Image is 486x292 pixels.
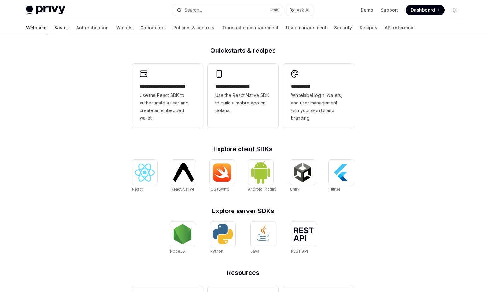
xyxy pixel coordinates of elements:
[215,92,271,114] span: Use the React Native SDK to build a mobile app on Solana.
[253,224,273,244] img: Java
[269,8,279,13] span: Ctrl K
[132,160,157,193] a: ReactReact
[213,224,233,244] img: Python
[385,20,415,35] a: API reference
[171,160,196,193] a: React NativeReact Native
[251,249,259,253] span: Java
[140,92,195,122] span: Use the React SDK to authenticate a user and create an embedded wallet.
[248,187,276,192] span: Android (Kotlin)
[248,160,276,193] a: Android (Kotlin)Android (Kotlin)
[184,6,202,14] div: Search...
[292,162,313,182] img: Unity
[381,7,398,13] a: Support
[132,208,354,214] h2: Explore server SDKs
[334,20,352,35] a: Security
[297,7,309,13] span: Ask AI
[290,160,315,193] a: UnityUnity
[210,160,235,193] a: iOS (Swift)iOS (Swift)
[140,20,166,35] a: Connectors
[172,224,193,244] img: NodeJS
[172,4,283,16] button: Search...CtrlK
[286,20,327,35] a: User management
[171,187,194,192] span: React Native
[26,20,47,35] a: Welcome
[291,222,316,254] a: REST APIREST API
[54,20,69,35] a: Basics
[283,64,354,128] a: **** *****Whitelabel login, wallets, and user management with your own UI and branding.
[290,187,299,192] span: Unity
[173,20,214,35] a: Policies & controls
[286,4,314,16] button: Ask AI
[293,227,314,241] img: REST API
[222,20,279,35] a: Transaction management
[210,249,223,253] span: Python
[331,162,351,182] img: Flutter
[411,7,435,13] span: Dashboard
[291,92,346,122] span: Whitelabel login, wallets, and user management with your own UI and branding.
[212,163,232,182] img: iOS (Swift)
[26,6,65,15] img: light logo
[170,222,195,254] a: NodeJSNodeJS
[251,222,276,254] a: JavaJava
[210,222,235,254] a: PythonPython
[76,20,109,35] a: Authentication
[135,164,155,182] img: React
[251,160,271,184] img: Android (Kotlin)
[210,187,229,192] span: iOS (Swift)
[329,160,354,193] a: FlutterFlutter
[132,47,354,54] h2: Quickstarts & recipes
[173,163,194,181] img: React Native
[132,270,354,276] h2: Resources
[361,7,373,13] a: Demo
[132,146,354,152] h2: Explore client SDKs
[116,20,133,35] a: Wallets
[406,5,445,15] a: Dashboard
[170,249,185,253] span: NodeJS
[291,249,308,253] span: REST API
[450,5,460,15] button: Toggle dark mode
[329,187,340,192] span: Flutter
[208,64,278,128] a: **** **** **** ***Use the React Native SDK to build a mobile app on Solana.
[360,20,377,35] a: Recipes
[132,187,143,192] span: React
